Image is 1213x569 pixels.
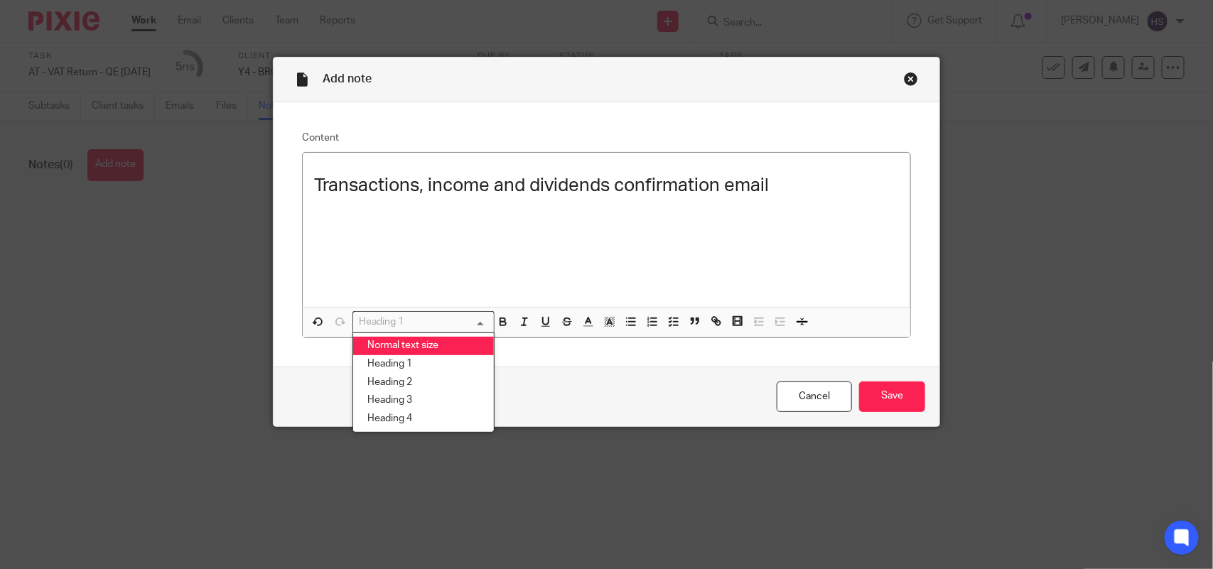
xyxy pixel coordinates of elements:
[355,315,486,330] input: Search for option
[777,381,852,412] a: Cancel
[323,73,372,85] span: Add note
[352,311,495,333] div: Search for option
[904,72,918,86] div: Close this dialog window
[859,381,925,412] input: Save
[353,410,494,428] li: Heading 4
[314,175,899,197] h1: Transactions, income and dividends confirmation email
[353,355,494,374] li: Heading 1
[353,374,494,392] li: Heading 2
[353,391,494,410] li: Heading 3
[353,337,494,355] li: Normal text size
[302,131,911,145] label: Content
